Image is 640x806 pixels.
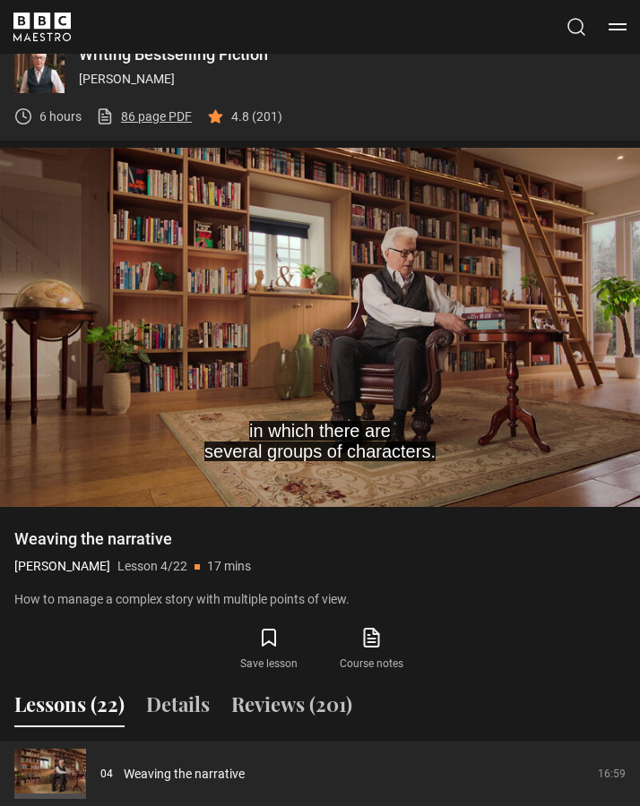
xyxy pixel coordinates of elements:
[231,690,352,727] button: Reviews (201)
[14,590,626,609] p: How to manage a complex story with multiple points of view.
[14,557,110,576] p: [PERSON_NAME]
[231,107,282,126] p: 4.8 (201)
[13,13,71,41] svg: BBC Maestro
[14,690,125,727] button: Lessons (22)
[79,70,626,89] p: [PERSON_NAME]
[146,690,210,727] button: Details
[14,528,626,550] h1: Weaving the narrative
[320,623,422,675] a: Course notes
[117,557,187,576] p: Lesson 4/22
[79,47,626,63] p: Writing Bestselling Fiction
[39,107,82,126] p: 6 hours
[96,107,192,126] a: 86 page PDF
[218,623,320,675] button: Save lesson
[609,18,627,36] button: Toggle navigation
[124,765,245,784] a: Weaving the narrative
[207,557,251,576] p: 17 mins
